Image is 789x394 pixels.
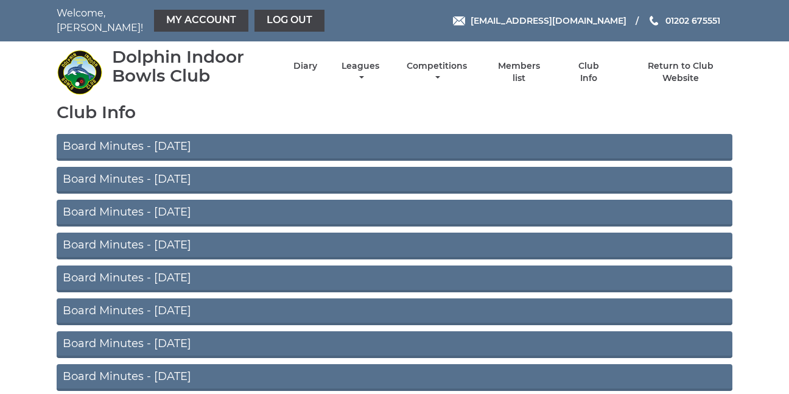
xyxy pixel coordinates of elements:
a: Leagues [338,60,382,84]
a: Phone us 01202 675551 [648,14,720,27]
span: [EMAIL_ADDRESS][DOMAIN_NAME] [471,15,626,26]
span: 01202 675551 [665,15,720,26]
a: Board Minutes - [DATE] [57,233,732,259]
img: Dolphin Indoor Bowls Club [57,49,102,95]
img: Email [453,16,465,26]
a: Board Minutes - [DATE] [57,266,732,292]
a: Email [EMAIL_ADDRESS][DOMAIN_NAME] [453,14,626,27]
a: Members list [491,60,547,84]
a: Club Info [569,60,608,84]
a: Board Minutes - [DATE] [57,167,732,194]
div: Dolphin Indoor Bowls Club [112,47,272,85]
img: Phone us [650,16,658,26]
a: Log out [254,10,324,32]
h1: Club Info [57,103,732,122]
a: Board Minutes - [DATE] [57,331,732,358]
a: Board Minutes - [DATE] [57,134,732,161]
a: Board Minutes - [DATE] [57,364,732,391]
a: Board Minutes - [DATE] [57,200,732,227]
a: My Account [154,10,248,32]
a: Competitions [404,60,470,84]
a: Board Minutes - [DATE] [57,298,732,325]
nav: Welcome, [PERSON_NAME]! [57,6,328,35]
a: Diary [293,60,317,72]
a: Return to Club Website [629,60,732,84]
